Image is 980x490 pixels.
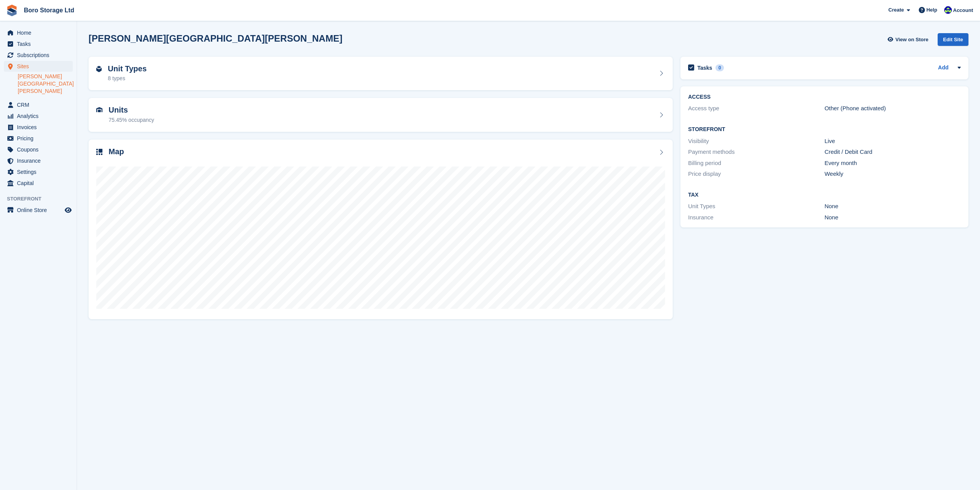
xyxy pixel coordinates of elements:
a: menu [4,50,73,61]
a: menu [4,205,73,216]
img: stora-icon-8386f47178a22dfd0bd8f6a31ec36ba5ce8667c1dd55bd0f319d3a0aa187defe.svg [6,5,18,16]
a: menu [4,27,73,38]
h2: Unit Types [108,64,147,73]
span: Create [888,6,904,14]
div: Other (Phone activated) [824,104,961,113]
div: Visibility [688,137,824,146]
div: Credit / Debit Card [824,148,961,157]
div: Unit Types [688,202,824,211]
span: Sites [17,61,63,72]
div: Weekly [824,170,961,178]
div: Every month [824,159,961,168]
span: Analytics [17,111,63,121]
div: None [824,213,961,222]
h2: Units [109,106,154,115]
div: 8 types [108,74,147,83]
a: Unit Types 8 types [89,57,673,91]
span: Pricing [17,133,63,144]
img: unit-type-icn-2b2737a686de81e16bb02015468b77c625bbabd49415b5ef34ead5e3b44a266d.svg [96,66,102,72]
span: Invoices [17,122,63,133]
span: Online Store [17,205,63,216]
div: Price display [688,170,824,178]
div: Payment methods [688,148,824,157]
span: Coupons [17,144,63,155]
a: [PERSON_NAME][GEOGRAPHIC_DATA][PERSON_NAME] [18,73,73,95]
div: Billing period [688,159,824,168]
img: map-icn-33ee37083ee616e46c38cad1a60f524a97daa1e2b2c8c0bc3eb3415660979fc1.svg [96,149,102,155]
img: unit-icn-7be61d7bf1b0ce9d3e12c5938cc71ed9869f7b940bace4675aadf7bd6d80202e.svg [96,107,102,113]
span: Tasks [17,39,63,49]
h2: Map [109,147,124,156]
h2: ACCESS [688,94,961,100]
span: Subscriptions [17,50,63,61]
div: Insurance [688,213,824,222]
div: Live [824,137,961,146]
a: Preview store [64,205,73,215]
div: None [824,202,961,211]
h2: Tax [688,192,961,198]
span: Home [17,27,63,38]
a: menu [4,155,73,166]
a: menu [4,144,73,155]
a: menu [4,111,73,121]
a: menu [4,133,73,144]
a: menu [4,122,73,133]
a: Edit Site [938,33,968,49]
img: Tobie Hillier [944,6,952,14]
span: Account [953,7,973,14]
a: Map [89,140,673,320]
a: menu [4,39,73,49]
span: Insurance [17,155,63,166]
h2: Tasks [697,64,712,71]
span: Storefront [7,195,77,203]
a: menu [4,178,73,189]
div: 75.45% occupancy [109,116,154,124]
h2: [PERSON_NAME][GEOGRAPHIC_DATA][PERSON_NAME] [89,33,342,44]
a: Units 75.45% occupancy [89,98,673,132]
a: menu [4,99,73,110]
span: View on Store [895,36,928,44]
a: View on Store [886,33,931,46]
a: Boro Storage Ltd [21,4,77,17]
span: Help [926,6,937,14]
a: menu [4,61,73,72]
span: Capital [17,178,63,189]
div: 0 [715,64,724,71]
span: CRM [17,99,63,110]
div: Edit Site [938,33,968,46]
a: menu [4,167,73,177]
h2: Storefront [688,126,961,133]
a: Add [938,64,948,72]
div: Access type [688,104,824,113]
span: Settings [17,167,63,177]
